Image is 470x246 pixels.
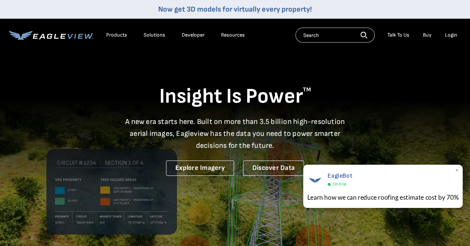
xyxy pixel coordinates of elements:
[307,172,323,188] img: EagleBot
[455,167,459,175] span: ×
[166,161,234,176] a: Explore Imagery
[327,172,352,180] span: EagleBot
[303,86,311,93] sup: TM
[332,181,346,187] span: Online
[307,193,459,202] div: Learn how we can reduce roofing estimate cost by 70%
[158,5,312,14] a: Now get 3D models for virtually every property!
[295,28,375,43] input: Search
[9,84,461,110] h1: Insight Is Power
[243,161,304,176] a: Discover Data
[423,32,431,38] a: Buy
[445,32,457,38] div: Login
[121,116,350,152] p: A new era starts here. Built on more than 3.5 billion high-resolution aerial images, Eagleview ha...
[387,32,409,38] div: Talk To Us
[182,32,205,38] a: Developer
[144,32,165,38] div: Solutions
[221,32,245,38] div: Resources
[106,32,127,38] div: Products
